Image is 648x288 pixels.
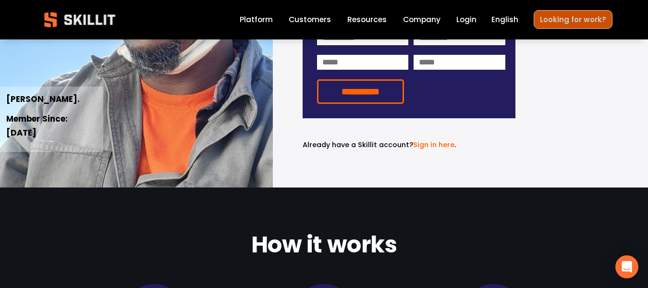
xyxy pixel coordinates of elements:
p: . [303,139,515,150]
strong: How it works [251,227,397,266]
a: folder dropdown [347,13,387,26]
strong: [PERSON_NAME]. [6,93,80,107]
a: Sign in here [413,140,454,150]
a: Company [403,13,440,26]
span: Resources [347,14,387,25]
div: Open Intercom Messenger [615,255,638,278]
a: Login [456,13,477,26]
span: English [491,14,518,25]
a: Platform [240,13,273,26]
strong: Member Since: [DATE] [6,113,70,140]
a: Customers [289,13,331,26]
img: Skillit [36,5,123,34]
div: language picker [491,13,518,26]
span: Already have a Skillit account? [303,140,413,150]
a: Looking for work? [534,10,612,29]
